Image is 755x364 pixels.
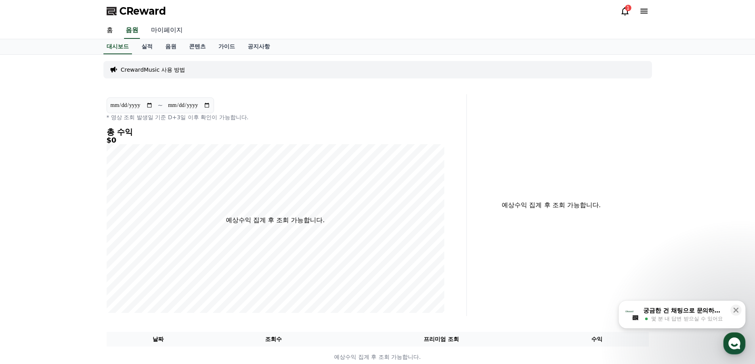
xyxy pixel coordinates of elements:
[183,39,212,54] a: 콘텐츠
[119,5,166,17] span: CReward
[25,263,30,269] span: 홈
[122,263,132,269] span: 설정
[135,39,159,54] a: 실적
[107,128,444,136] h4: 총 수익
[210,332,337,347] th: 조회수
[107,136,444,144] h5: $0
[100,22,119,39] a: 홈
[107,5,166,17] a: CReward
[52,251,102,271] a: 대화
[212,39,241,54] a: 가이드
[103,39,132,54] a: 대시보드
[145,22,189,39] a: 마이페이지
[241,39,276,54] a: 공지사항
[107,353,648,361] p: 예상수익 집계 후 조회 가능합니다.
[620,6,630,16] a: 1
[102,251,152,271] a: 설정
[121,66,185,74] a: CrewardMusic 사용 방법
[473,200,630,210] p: 예상수익 집계 후 조회 가능합니다.
[158,101,163,110] p: ~
[2,251,52,271] a: 홈
[73,263,82,270] span: 대화
[226,215,325,225] p: 예상수익 집계 후 조회 가능합니다.
[107,332,210,347] th: 날짜
[124,22,140,39] a: 음원
[625,5,631,11] div: 1
[107,113,444,121] p: * 영상 조회 발생일 기준 D+3일 이후 확인이 가능합니다.
[159,39,183,54] a: 음원
[337,332,545,347] th: 프리미엄 조회
[545,332,649,347] th: 수익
